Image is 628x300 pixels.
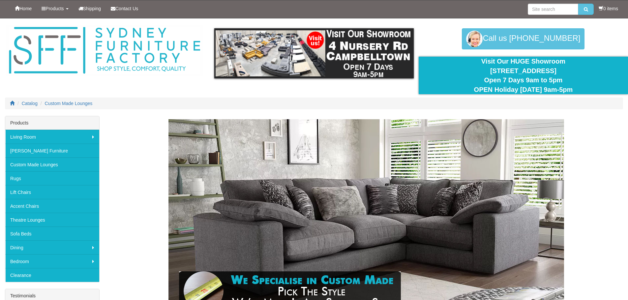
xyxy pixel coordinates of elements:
[5,171,99,185] a: Rugs
[5,268,99,282] a: Clearance
[599,5,618,12] li: 0 items
[5,240,99,254] a: Dining
[19,6,32,11] span: Home
[106,0,143,17] a: Contact Us
[74,0,106,17] a: Shipping
[5,130,99,144] a: Living Room
[6,25,203,76] img: Sydney Furniture Factory
[5,157,99,171] a: Custom Made Lounges
[37,0,73,17] a: Products
[5,185,99,199] a: Lift Chairs
[83,6,101,11] span: Shipping
[528,4,578,15] input: Site search
[5,199,99,213] a: Accent Chairs
[5,144,99,157] a: [PERSON_NAME] Furniture
[5,213,99,227] a: Theatre Lounges
[5,227,99,240] a: Sofa Beds
[214,28,414,78] img: showroom.gif
[45,101,93,106] a: Custom Made Lounges
[424,57,623,94] div: Visit Our HUGE Showroom [STREET_ADDRESS] Open 7 Days 9am to 5pm OPEN Holiday [DATE] 9am-5pm
[5,254,99,268] a: Bedroom
[5,116,99,130] div: Products
[10,0,37,17] a: Home
[22,101,38,106] a: Catalog
[45,6,64,11] span: Products
[115,6,138,11] span: Contact Us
